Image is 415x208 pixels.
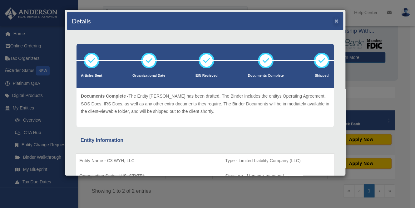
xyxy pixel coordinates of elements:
p: Entity Name - C3 WYH, LLC [79,157,219,165]
p: Documents Complete [248,73,284,79]
p: Type - Limited Liability Company (LLC) [225,157,331,165]
p: EIN Recieved [195,73,218,79]
p: Articles Sent [81,73,102,79]
p: Organization State - [US_STATE] [79,172,219,180]
p: Structure - Manager-managed [225,172,331,180]
div: Entity Information [81,136,330,145]
button: × [334,17,338,24]
p: The Entity [PERSON_NAME] has been drafted. The Binder includes the entitys Operating Agreement, S... [81,92,329,115]
h4: Details [72,17,91,25]
span: Documents Complete - [81,94,128,99]
p: Shipped [314,73,329,79]
p: Organizational Date [132,73,165,79]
